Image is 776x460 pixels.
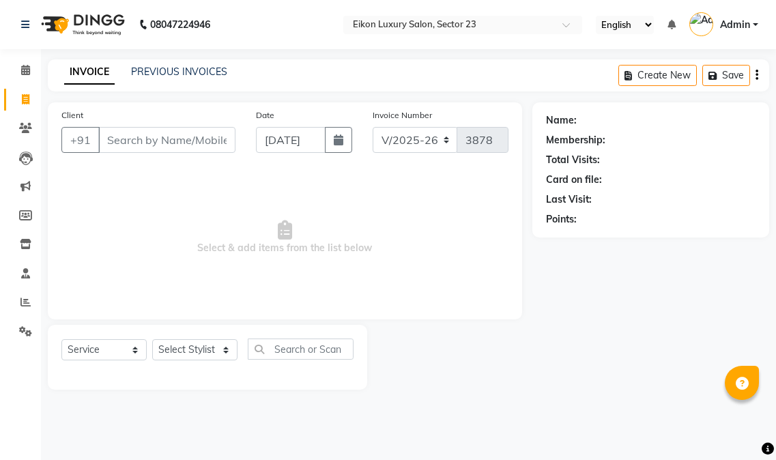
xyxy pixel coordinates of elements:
label: Invoice Number [373,109,432,121]
div: Last Visit: [546,192,592,207]
img: Admin [689,12,713,36]
iframe: chat widget [719,405,762,446]
input: Search or Scan [248,339,354,360]
a: INVOICE [64,60,115,85]
div: Card on file: [546,173,602,187]
div: Name: [546,113,577,128]
label: Client [61,109,83,121]
div: Membership: [546,133,605,147]
span: Select & add items from the list below [61,169,508,306]
span: Admin [720,18,750,32]
div: Points: [546,212,577,227]
button: Save [702,65,750,86]
input: Search by Name/Mobile/Email/Code [98,127,235,153]
div: Total Visits: [546,153,600,167]
label: Date [256,109,274,121]
button: +91 [61,127,100,153]
b: 08047224946 [150,5,210,44]
button: Create New [618,65,697,86]
a: PREVIOUS INVOICES [131,66,227,78]
img: logo [35,5,128,44]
